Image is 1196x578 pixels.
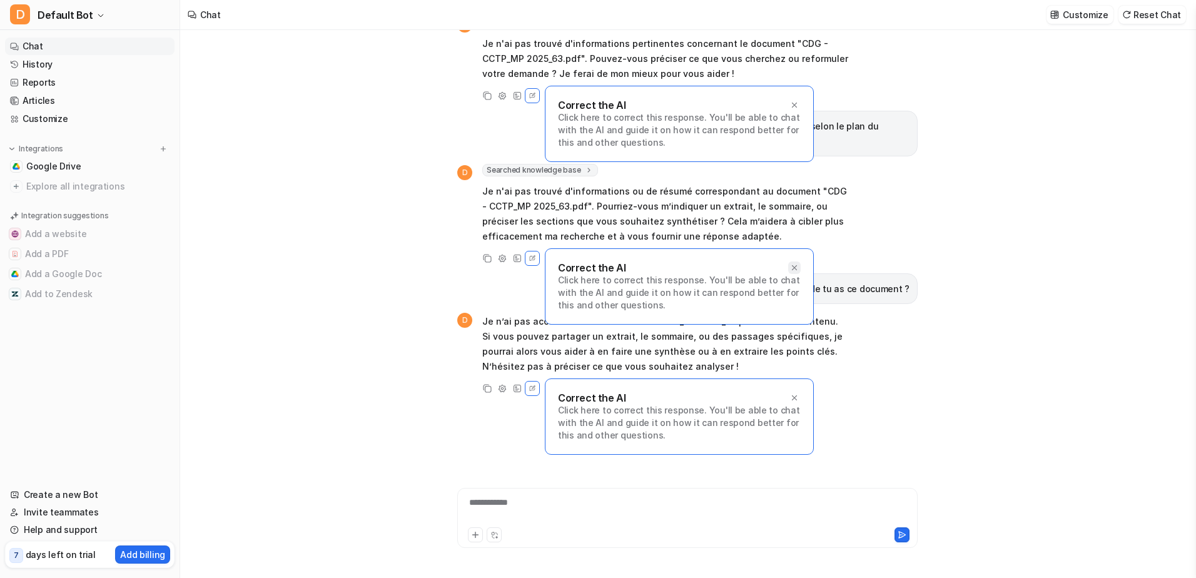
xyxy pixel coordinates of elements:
[1118,6,1186,24] button: Reset Chat
[558,111,801,149] p: Click here to correct this response. You'll be able to chat with the AI and guide it on how it ca...
[789,281,910,297] p: accede tu as ce document ?
[115,545,170,564] button: Add billing
[457,313,472,328] span: D
[26,176,170,196] span: Explore all integrations
[5,504,175,521] a: Invite teammates
[558,404,801,442] p: Click here to correct this response. You'll be able to chat with the AI and guide it on how it ca...
[5,110,175,128] a: Customize
[11,230,19,238] img: Add a website
[21,210,108,221] p: Integration suggestions
[5,143,67,155] button: Integrations
[5,264,175,284] button: Add a Google DocAdd a Google Doc
[1063,8,1108,21] p: Customize
[120,548,165,561] p: Add billing
[5,56,175,73] a: History
[5,92,175,109] a: Articles
[200,8,221,21] div: Chat
[5,521,175,539] a: Help and support
[10,4,30,24] span: D
[159,144,168,153] img: menu_add.svg
[482,314,848,374] p: Je n’ai pas accès au document "CDG - CCTP_MP 2025_63.pdf" ni à son contenu. Si vous pouvez partag...
[1122,10,1131,19] img: reset
[11,270,19,278] img: Add a Google Doc
[38,6,93,24] span: Default Bot
[13,163,20,170] img: Google Drive
[482,36,848,81] p: Je n'ai pas trouvé d'informations pertinentes concernant le document "CDG - CCTP_MP 2025_63.pdf"....
[14,550,19,561] p: 7
[8,144,16,153] img: expand menu
[558,392,626,404] p: Correct the AI
[1046,6,1113,24] button: Customize
[5,284,175,304] button: Add to ZendeskAdd to Zendesk
[5,74,175,91] a: Reports
[558,99,626,111] p: Correct the AI
[558,261,626,274] p: Correct the AI
[1050,10,1059,19] img: customize
[26,160,81,173] span: Google Drive
[5,224,175,244] button: Add a websiteAdd a website
[5,178,175,195] a: Explore all integrations
[5,244,175,264] button: Add a PDFAdd a PDF
[26,548,96,561] p: days left on trial
[457,165,472,180] span: D
[11,250,19,258] img: Add a PDF
[482,164,598,176] span: Searched knowledge base
[19,144,63,154] p: Integrations
[11,290,19,298] img: Add to Zendesk
[5,486,175,504] a: Create a new Bot
[10,180,23,193] img: explore all integrations
[5,38,175,55] a: Chat
[558,274,801,312] p: Click here to correct this response. You'll be able to chat with the AI and guide it on how it ca...
[5,158,175,175] a: Google DriveGoogle Drive
[482,184,848,244] p: Je n'ai pas trouvé d'informations ou de résumé correspondant au document "CDG - CCTP_MP 2025_63.p...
